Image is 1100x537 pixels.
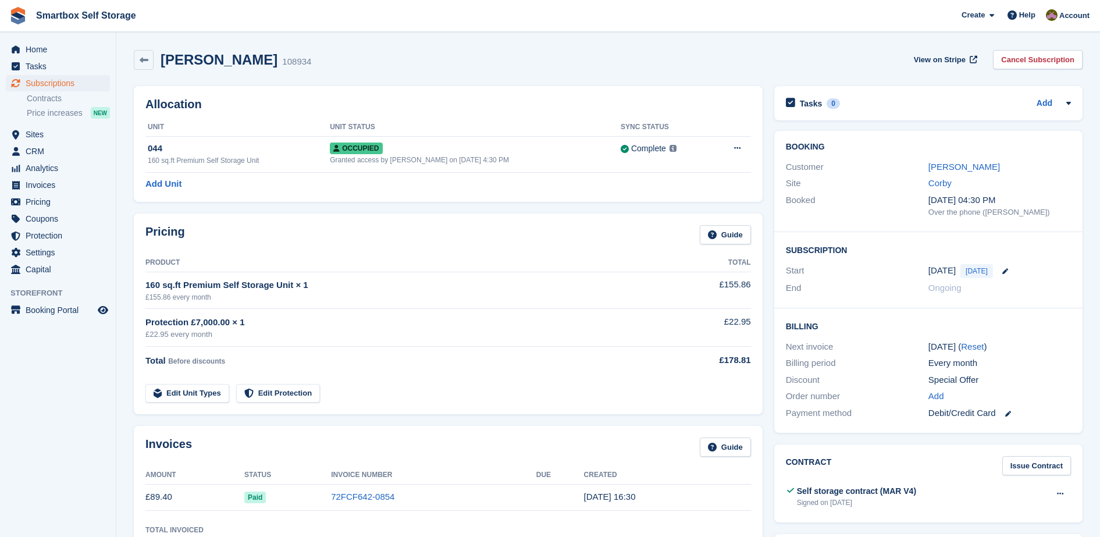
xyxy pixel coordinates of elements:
[26,244,95,261] span: Settings
[786,177,928,190] div: Site
[786,244,1071,255] h2: Subscription
[6,143,110,159] a: menu
[6,41,110,58] a: menu
[6,302,110,318] a: menu
[27,106,110,119] a: Price increases NEW
[1059,10,1090,22] span: Account
[909,50,980,69] a: View on Stripe
[928,264,956,278] time: 2025-09-18 00:00:00 UTC
[331,492,394,502] a: 72FCF642-0854
[631,143,666,155] div: Complete
[145,177,181,191] a: Add Unit
[928,194,1071,207] div: [DATE] 04:30 PM
[10,287,116,299] span: Storefront
[6,194,110,210] a: menu
[330,143,382,154] span: Occupied
[797,485,916,497] div: Self storage contract (MAR V4)
[670,145,677,152] img: icon-info-grey-7440780725fd019a000dd9b08b2336e03edf1995a4989e88bcd33f0948082b44.svg
[145,279,658,292] div: 160 sq.ft Premium Self Storage Unit × 1
[6,211,110,227] a: menu
[1002,456,1071,475] a: Issue Contract
[236,384,320,403] a: Edit Protection
[658,272,750,308] td: £155.86
[1019,9,1035,21] span: Help
[145,98,751,111] h2: Allocation
[145,525,204,535] div: Total Invoiced
[148,142,330,155] div: 044
[145,292,658,303] div: £155.86 every month
[6,160,110,176] a: menu
[26,211,95,227] span: Coupons
[27,93,110,104] a: Contracts
[928,374,1071,387] div: Special Offer
[282,55,311,69] div: 108934
[26,194,95,210] span: Pricing
[928,207,1071,218] div: Over the phone ([PERSON_NAME])
[27,108,83,119] span: Price increases
[26,126,95,143] span: Sites
[786,264,928,278] div: Start
[145,254,658,272] th: Product
[827,98,840,109] div: 0
[96,303,110,317] a: Preview store
[786,390,928,403] div: Order number
[928,390,944,403] a: Add
[26,227,95,244] span: Protection
[960,264,993,278] span: [DATE]
[6,244,110,261] a: menu
[168,357,225,365] span: Before discounts
[6,227,110,244] a: menu
[786,161,928,174] div: Customer
[6,177,110,193] a: menu
[621,118,711,137] th: Sync Status
[26,75,95,91] span: Subscriptions
[145,438,192,457] h2: Invoices
[6,261,110,278] a: menu
[961,342,984,351] a: Reset
[145,384,229,403] a: Edit Unit Types
[26,302,95,318] span: Booking Portal
[536,466,584,485] th: Due
[26,58,95,74] span: Tasks
[914,54,966,66] span: View on Stripe
[1037,97,1052,111] a: Add
[9,7,27,24] img: stora-icon-8386f47178a22dfd0bd8f6a31ec36ba5ce8667c1dd55bd0f319d3a0aa187defe.svg
[26,261,95,278] span: Capital
[26,41,95,58] span: Home
[6,75,110,91] a: menu
[786,282,928,295] div: End
[786,407,928,420] div: Payment method
[145,484,244,510] td: £89.40
[584,466,751,485] th: Created
[658,309,750,347] td: £22.95
[145,466,244,485] th: Amount
[584,492,636,502] time: 2025-09-18 15:30:42 UTC
[658,354,750,367] div: £178.81
[786,194,928,218] div: Booked
[962,9,985,21] span: Create
[797,497,916,508] div: Signed on [DATE]
[26,160,95,176] span: Analytics
[145,355,166,365] span: Total
[700,225,751,244] a: Guide
[928,283,962,293] span: Ongoing
[1046,9,1058,21] img: Kayleigh Devlin
[6,126,110,143] a: menu
[330,155,621,165] div: Granted access by [PERSON_NAME] on [DATE] 4:30 PM
[786,374,928,387] div: Discount
[148,155,330,166] div: 160 sq.ft Premium Self Storage Unit
[145,225,185,244] h2: Pricing
[786,320,1071,332] h2: Billing
[928,357,1071,370] div: Every month
[331,466,536,485] th: Invoice Number
[928,162,1000,172] a: [PERSON_NAME]
[928,407,1071,420] div: Debit/Credit Card
[786,143,1071,152] h2: Booking
[244,466,331,485] th: Status
[31,6,141,25] a: Smartbox Self Storage
[928,340,1071,354] div: [DATE] ( )
[145,118,330,137] th: Unit
[161,52,277,67] h2: [PERSON_NAME]
[330,118,621,137] th: Unit Status
[786,340,928,354] div: Next invoice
